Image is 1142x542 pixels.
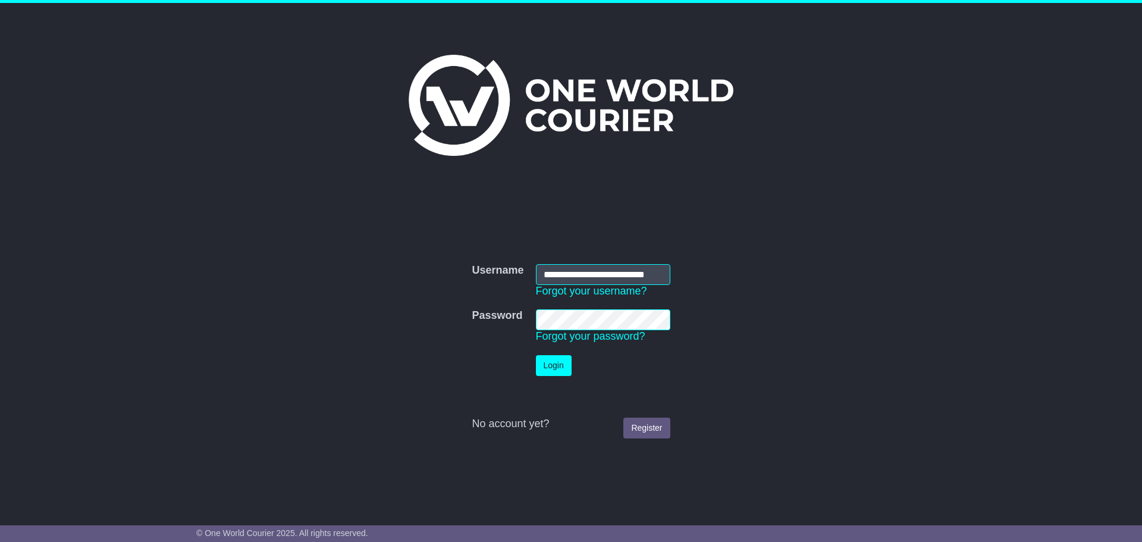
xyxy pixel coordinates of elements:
label: Password [472,309,522,322]
label: Username [472,264,523,277]
span: © One World Courier 2025. All rights reserved. [196,528,368,538]
a: Register [623,418,670,438]
a: Forgot your username? [536,285,647,297]
button: Login [536,355,572,376]
img: One World [409,55,733,156]
a: Forgot your password? [536,330,645,342]
div: No account yet? [472,418,670,431]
